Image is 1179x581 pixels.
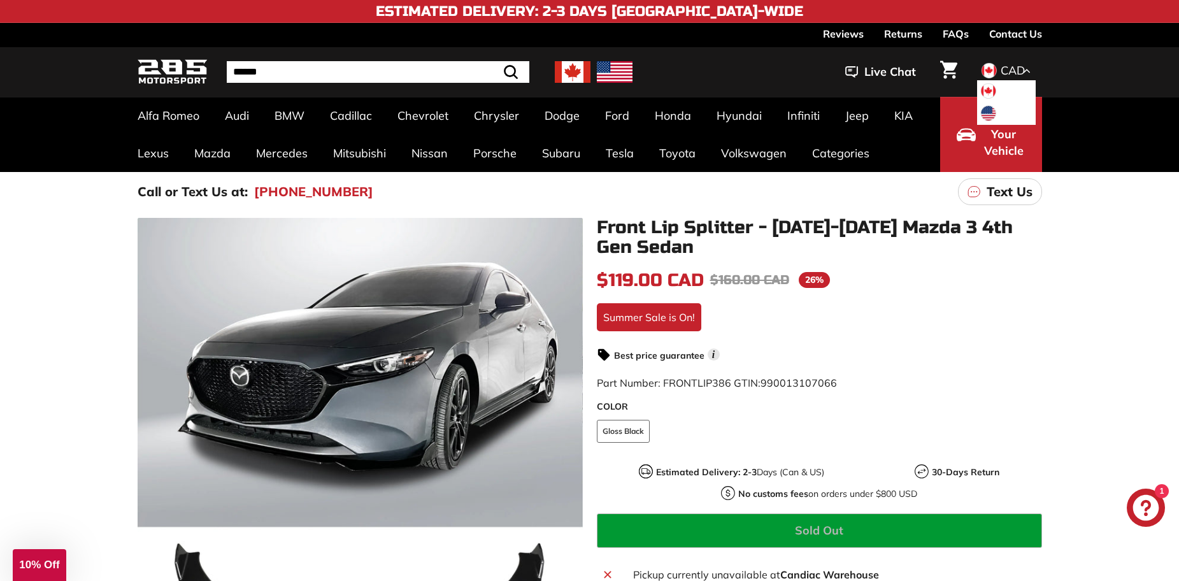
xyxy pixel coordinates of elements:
a: Audi [212,97,262,134]
a: Chevrolet [385,97,461,134]
a: Contact Us [989,23,1042,45]
a: Hyundai [704,97,775,134]
span: CAD [1001,63,1025,78]
a: Infiniti [775,97,832,134]
a: Cart [932,50,965,94]
a: Dodge [532,97,592,134]
a: FAQs [943,23,969,45]
a: Lexus [125,134,182,172]
label: COLOR [597,400,1042,413]
a: Chrysler [461,97,532,134]
button: Live Chat [829,56,932,88]
strong: Estimated Delivery: 2-3 [656,466,757,478]
p: Call or Text Us at: [138,182,248,201]
strong: 30-Days Return [932,466,999,478]
span: $119.00 CAD [597,269,704,291]
inbox-online-store-chat: Shopify online store chat [1123,489,1169,530]
input: Search [227,61,529,83]
a: Returns [884,23,922,45]
p: Days (Can & US) [656,466,824,479]
div: 10% Off [13,549,66,581]
a: Mercedes [243,134,320,172]
span: 10% Off [19,559,59,571]
a: Volkswagen [708,134,799,172]
span: Part Number: FRONTLIP386 GTIN: [597,377,837,389]
span: Live Chat [864,64,916,80]
a: Honda [642,97,704,134]
a: Mazda [182,134,243,172]
strong: Best price guarantee [614,350,704,361]
span: i [708,348,720,361]
a: Toyota [647,134,708,172]
span: Select Your Vehicle [982,110,1025,159]
button: Select Your Vehicle [940,97,1042,172]
strong: No customs fees [738,488,808,499]
h4: Estimated Delivery: 2-3 Days [GEOGRAPHIC_DATA]-Wide [376,4,803,19]
p: Text Us [987,182,1033,201]
a: Text Us [958,178,1042,205]
a: BMW [262,97,317,134]
img: Logo_285_Motorsport_areodynamics_components [138,57,208,87]
a: Subaru [529,134,593,172]
div: Summer Sale is On! [597,303,701,331]
span: Sold Out [795,523,843,538]
span: $160.00 CAD [710,272,789,288]
p: on orders under $800 USD [738,487,917,501]
span: CAD [1000,83,1025,98]
strong: Candiac Warehouse [780,568,879,581]
span: USD [1000,106,1024,120]
button: Sold Out [597,513,1042,548]
span: 26% [799,272,830,288]
a: Porsche [461,134,529,172]
a: Cadillac [317,97,385,134]
a: Mitsubishi [320,134,399,172]
a: Ford [592,97,642,134]
a: KIA [882,97,925,134]
a: Jeep [832,97,882,134]
a: Alfa Romeo [125,97,212,134]
span: 990013107066 [761,377,837,389]
a: Nissan [399,134,461,172]
a: Tesla [593,134,647,172]
h1: Front Lip Splitter - [DATE]-[DATE] Mazda 3 4th Gen Sedan [597,218,1042,257]
a: [PHONE_NUMBER] [254,182,373,201]
a: Reviews [823,23,864,45]
a: Categories [799,134,882,172]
